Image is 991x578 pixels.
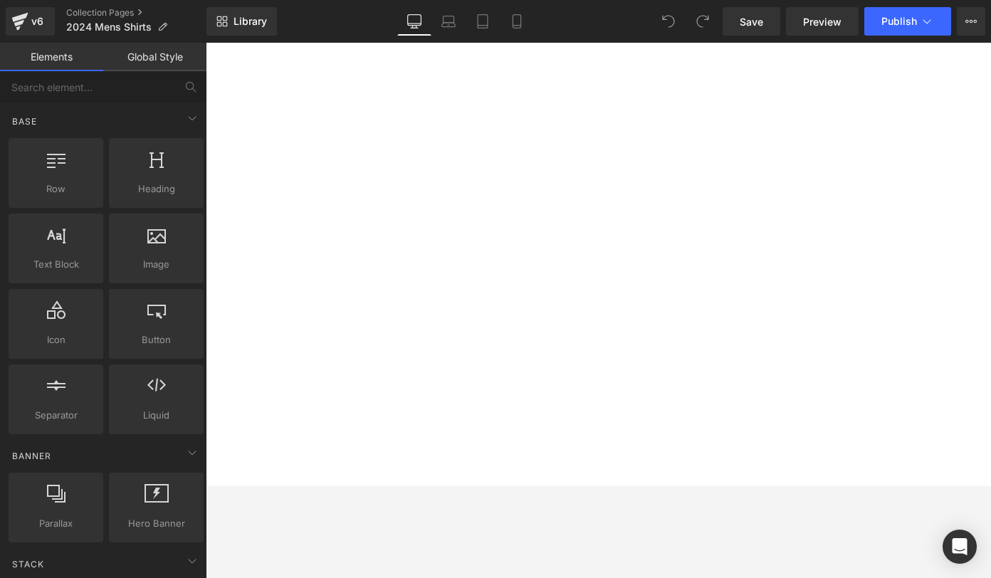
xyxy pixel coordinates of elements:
[13,516,99,531] span: Parallax
[13,182,99,196] span: Row
[881,16,917,27] span: Publish
[786,7,859,36] a: Preview
[113,516,199,531] span: Hero Banner
[28,12,46,31] div: v6
[234,15,267,28] span: Library
[500,7,534,36] a: Mobile
[740,14,763,29] span: Save
[11,557,46,571] span: Stack
[66,7,206,19] a: Collection Pages
[957,7,985,36] button: More
[113,257,199,272] span: Image
[113,182,199,196] span: Heading
[13,332,99,347] span: Icon
[431,7,466,36] a: Laptop
[103,43,206,71] a: Global Style
[113,332,199,347] span: Button
[688,7,717,36] button: Redo
[13,257,99,272] span: Text Block
[11,449,53,463] span: Banner
[943,530,977,564] div: Open Intercom Messenger
[654,7,683,36] button: Undo
[11,115,38,128] span: Base
[206,7,277,36] a: New Library
[13,408,99,423] span: Separator
[397,7,431,36] a: Desktop
[66,21,152,33] span: 2024 Mens Shirts
[466,7,500,36] a: Tablet
[113,408,199,423] span: Liquid
[803,14,841,29] span: Preview
[6,7,55,36] a: v6
[864,7,951,36] button: Publish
